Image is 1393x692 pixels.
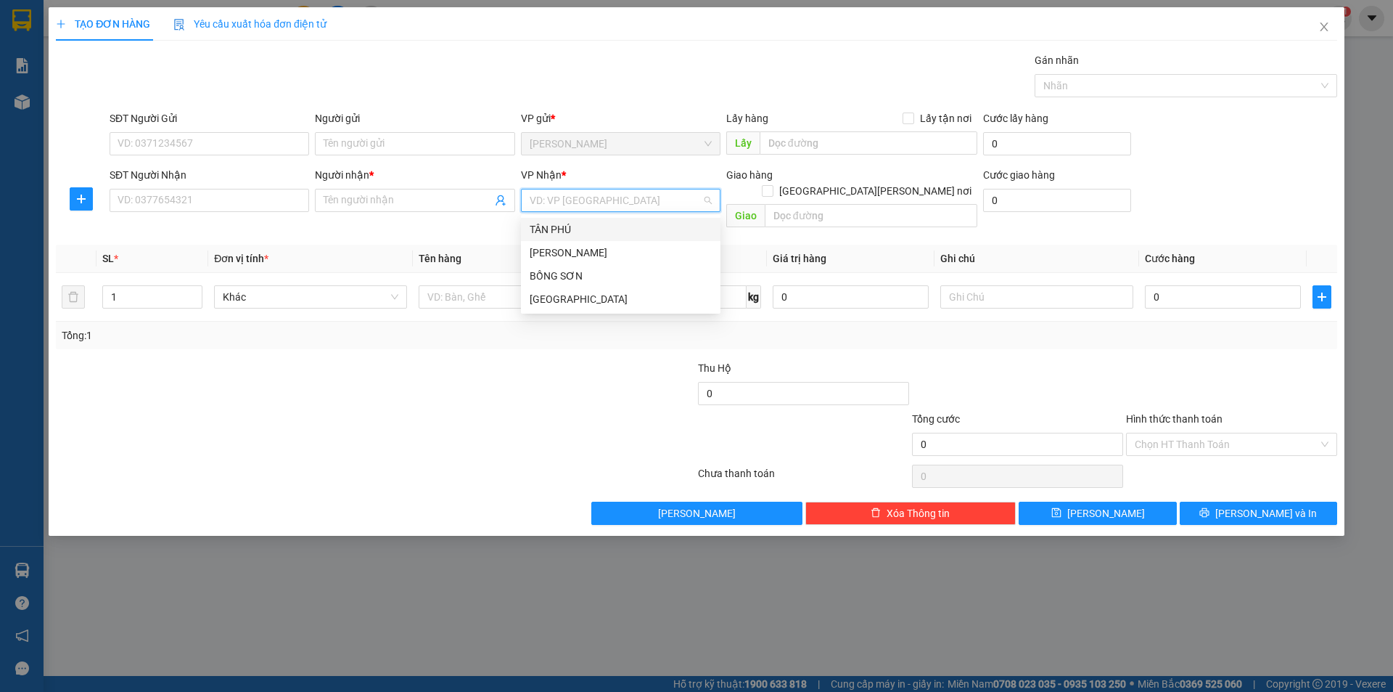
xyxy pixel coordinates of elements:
[1312,285,1331,309] button: plus
[1051,508,1061,519] span: save
[1126,413,1223,425] label: Hình thức thanh toán
[315,167,514,183] div: Người nhận
[530,268,712,284] div: BỒNG SƠN
[871,508,881,519] span: delete
[110,110,309,126] div: SĐT Người Gửi
[1313,291,1331,303] span: plus
[521,264,720,288] div: BỒNG SƠN
[747,285,761,309] span: kg
[983,132,1131,155] input: Cước lấy hàng
[726,204,765,227] span: Giao
[887,505,950,521] span: Xóa Thông tin
[521,110,720,126] div: VP gửi
[983,189,1131,212] input: Cước giao hàng
[1145,253,1195,264] span: Cước hàng
[1067,505,1145,521] span: [PERSON_NAME]
[1035,54,1079,66] label: Gán nhãn
[521,169,562,181] span: VP Nhận
[1215,505,1317,521] span: [PERSON_NAME] và In
[530,133,712,155] span: TAM QUAN
[223,286,398,308] span: Khác
[70,187,93,211] button: plus
[760,131,977,155] input: Dọc đường
[530,221,712,237] div: TÂN PHÚ
[698,362,731,374] span: Thu Hộ
[62,327,538,343] div: Tổng: 1
[591,502,802,525] button: [PERSON_NAME]
[419,285,612,309] input: VD: Bàn, Ghế
[914,110,977,126] span: Lấy tận nơi
[773,285,929,309] input: 0
[934,245,1139,273] th: Ghi chú
[1180,502,1337,525] button: printer[PERSON_NAME] và In
[983,113,1048,124] label: Cước lấy hàng
[70,193,92,205] span: plus
[315,110,514,126] div: Người gửi
[214,253,268,264] span: Đơn vị tính
[530,245,712,261] div: [PERSON_NAME]
[521,241,720,264] div: TAM QUAN
[726,131,760,155] span: Lấy
[495,195,506,206] span: user-add
[521,288,720,311] div: SÀI GÒN
[773,253,826,264] span: Giá trị hàng
[1304,7,1344,48] button: Close
[1019,502,1176,525] button: save[PERSON_NAME]
[940,285,1133,309] input: Ghi Chú
[1318,21,1330,33] span: close
[419,253,461,264] span: Tên hàng
[658,505,736,521] span: [PERSON_NAME]
[983,169,1055,181] label: Cước giao hàng
[696,465,911,491] div: Chưa thanh toán
[1199,508,1209,519] span: printer
[765,204,977,227] input: Dọc đường
[56,19,66,29] span: plus
[102,253,114,264] span: SL
[173,18,326,30] span: Yêu cầu xuất hóa đơn điện tử
[805,502,1016,525] button: deleteXóa Thông tin
[726,169,773,181] span: Giao hàng
[521,218,720,241] div: TÂN PHÚ
[530,291,712,307] div: [GEOGRAPHIC_DATA]
[110,167,309,183] div: SĐT Người Nhận
[173,19,185,30] img: icon
[912,413,960,425] span: Tổng cước
[773,183,977,199] span: [GEOGRAPHIC_DATA][PERSON_NAME] nơi
[62,285,85,309] button: delete
[56,18,150,30] span: TẠO ĐƠN HÀNG
[726,113,768,124] span: Lấy hàng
